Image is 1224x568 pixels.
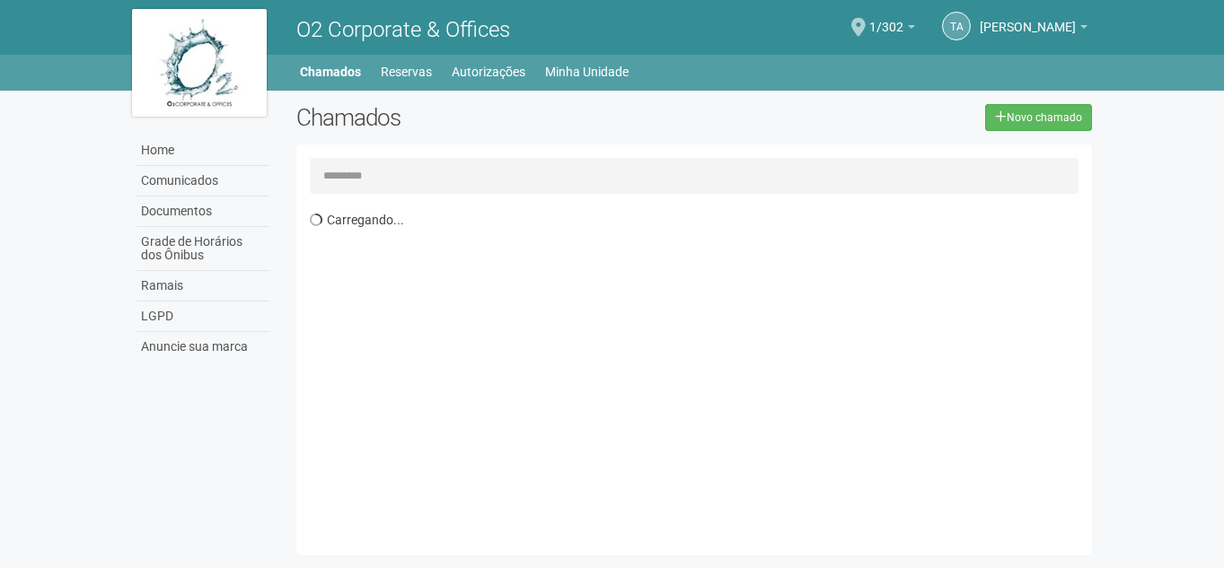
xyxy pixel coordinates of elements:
[980,3,1076,34] span: Thamiris Abdala
[452,59,525,84] a: Autorizações
[985,104,1092,131] a: Novo chamado
[136,271,269,301] a: Ramais
[869,22,915,37] a: 1/302
[296,104,612,131] h2: Chamados
[136,332,269,362] a: Anuncie sua marca
[300,59,361,84] a: Chamados
[942,12,971,40] a: TA
[136,227,269,271] a: Grade de Horários dos Ônibus
[545,59,629,84] a: Minha Unidade
[310,203,1093,542] div: Carregando...
[136,135,269,166] a: Home
[132,9,267,117] img: logo.jpg
[136,301,269,332] a: LGPD
[869,3,903,34] span: 1/302
[136,166,269,197] a: Comunicados
[136,197,269,227] a: Documentos
[296,17,510,42] span: O2 Corporate & Offices
[980,22,1088,37] a: [PERSON_NAME]
[381,59,432,84] a: Reservas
